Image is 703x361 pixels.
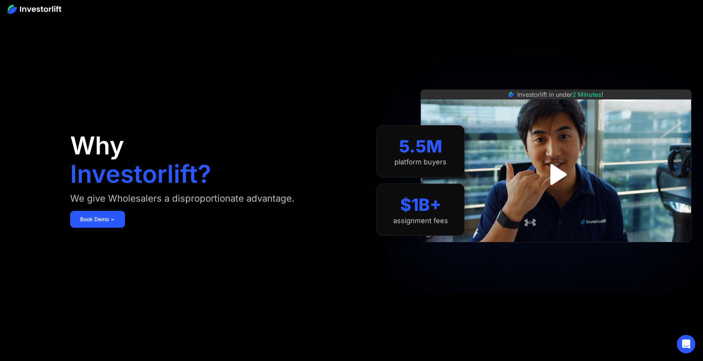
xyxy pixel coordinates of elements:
[70,133,124,158] h1: Why
[677,335,695,353] div: Open Intercom Messenger
[399,136,442,157] div: 5.5M
[70,192,294,205] div: We give Wholesalers a disproportionate advantage.
[393,217,448,225] div: assignment fees
[70,211,125,228] a: Book Demo ➢
[400,195,441,215] div: $1B+
[572,91,601,98] span: 2 Minutes
[539,157,573,192] a: open lightbox
[70,162,211,186] h1: Investorlift?
[394,158,447,166] div: platform buyers
[499,246,614,255] iframe: Customer reviews powered by Trustpilot
[517,90,603,99] div: Investorlift in under !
